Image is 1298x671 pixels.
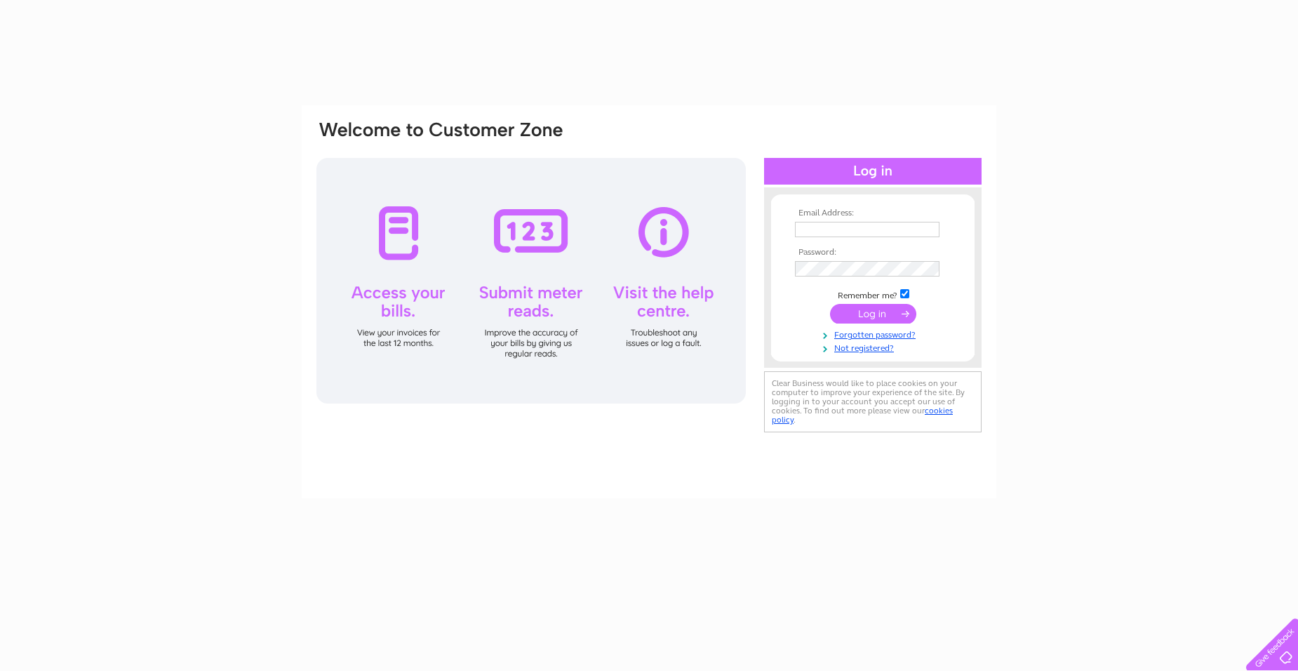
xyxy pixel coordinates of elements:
[791,248,954,258] th: Password:
[830,304,916,324] input: Submit
[795,327,954,340] a: Forgotten password?
[795,340,954,354] a: Not registered?
[772,406,953,425] a: cookies policy
[791,208,954,218] th: Email Address:
[764,371,982,432] div: Clear Business would like to place cookies on your computer to improve your experience of the sit...
[791,287,954,301] td: Remember me?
